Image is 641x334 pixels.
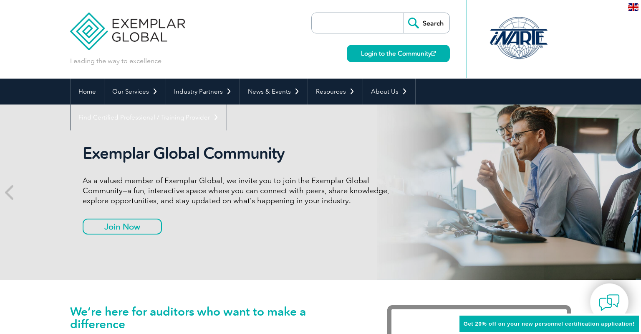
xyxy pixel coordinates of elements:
a: Join Now [83,219,162,235]
p: Leading the way to excellence [70,56,162,66]
p: As a valued member of Exemplar Global, we invite you to join the Exemplar Global Community—a fun,... [83,176,396,206]
a: News & Events [240,79,308,105]
a: Login to the Community [347,45,450,62]
a: Resources [308,79,363,105]
a: Industry Partners [166,79,240,105]
a: Home [71,79,104,105]
h2: Exemplar Global Community [83,144,396,163]
img: contact-chat.png [599,292,620,313]
h1: We’re here for auditors who want to make a difference [70,305,362,330]
input: Search [404,13,449,33]
img: en [628,3,638,11]
a: About Us [363,79,415,105]
span: Get 20% off on your new personnel certification application! [464,321,635,327]
a: Our Services [104,79,166,105]
a: Find Certified Professional / Training Provider [71,105,227,130]
img: open_square.png [431,51,436,56]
